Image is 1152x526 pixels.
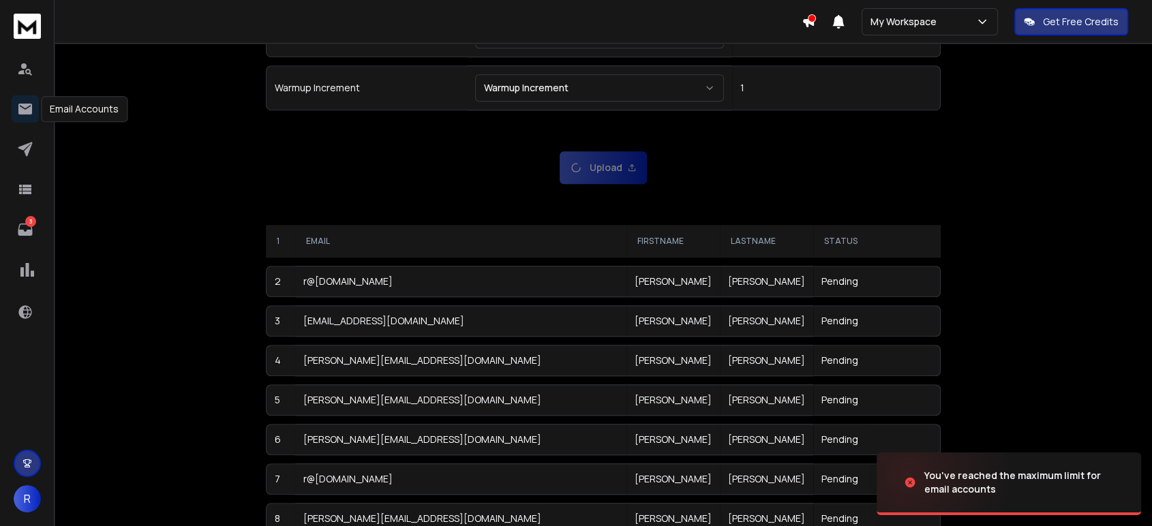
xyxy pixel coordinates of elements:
div: Pending [821,433,932,446]
td: [PERSON_NAME] [626,266,720,297]
img: logo [14,14,41,39]
div: Pending [821,314,932,328]
img: image [877,446,1013,519]
td: r@[DOMAIN_NAME] [295,266,626,297]
td: [PERSON_NAME][EMAIL_ADDRESS][DOMAIN_NAME] [295,424,626,455]
button: Warmup Increment [475,74,724,102]
button: Get Free Credits [1014,8,1128,35]
th: 1 [266,225,295,258]
td: [PERSON_NAME] [720,305,813,337]
td: 6 [266,424,295,455]
div: Email Accounts [41,96,127,122]
td: 7 [266,463,295,495]
th: Status [813,225,941,258]
td: 5 [266,384,295,416]
td: [PERSON_NAME] [720,463,813,495]
a: 3 [12,216,39,243]
div: Pending [821,512,932,525]
p: Get Free Credits [1043,15,1119,29]
button: R [14,485,41,512]
td: [PERSON_NAME] [720,345,813,376]
td: [PERSON_NAME] [626,305,720,337]
td: [PERSON_NAME] [626,424,720,455]
td: [PERSON_NAME] [720,384,813,416]
td: 3 [266,305,295,337]
div: 1 [740,81,932,95]
td: [PERSON_NAME] [720,266,813,297]
div: Pending [821,275,932,288]
td: [PERSON_NAME] [626,384,720,416]
p: 3 [25,216,36,227]
div: You've reached the maximum limit for email accounts [924,469,1125,496]
td: [EMAIL_ADDRESS][DOMAIN_NAME] [295,305,626,337]
th: Email [295,225,626,258]
th: FirstName [626,225,720,258]
p: My Workspace [870,15,942,29]
td: [PERSON_NAME] [626,345,720,376]
td: 4 [266,345,295,376]
th: LastName [720,225,813,258]
td: 2 [266,266,295,297]
div: Pending [821,393,932,407]
td: [PERSON_NAME][EMAIL_ADDRESS][DOMAIN_NAME] [295,384,626,416]
td: [PERSON_NAME][EMAIL_ADDRESS][DOMAIN_NAME] [295,345,626,376]
div: Pending [821,472,932,486]
td: Warmup Increment [266,65,467,110]
td: r@[DOMAIN_NAME] [295,463,626,495]
div: Pending [821,354,932,367]
td: [PERSON_NAME] [626,463,720,495]
td: [PERSON_NAME] [720,424,813,455]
